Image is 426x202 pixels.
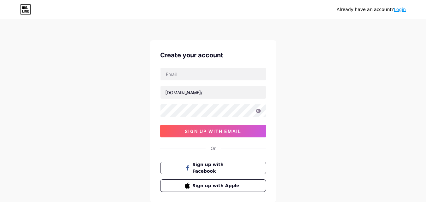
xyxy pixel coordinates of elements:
input: username [160,86,266,99]
span: Sign up with Facebook [192,161,241,175]
input: Email [160,68,266,80]
a: Login [394,7,406,12]
button: Sign up with Apple [160,179,266,192]
span: sign up with email [185,129,241,134]
div: [DOMAIN_NAME]/ [165,89,202,96]
button: Sign up with Facebook [160,162,266,174]
button: sign up with email [160,125,266,137]
div: Or [211,145,216,152]
div: Create your account [160,50,266,60]
div: Already have an account? [337,6,406,13]
span: Sign up with Apple [192,182,241,189]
